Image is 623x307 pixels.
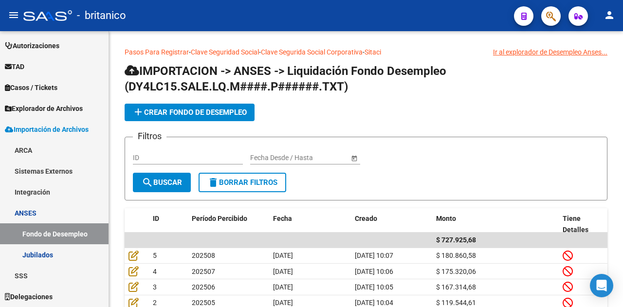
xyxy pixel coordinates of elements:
[142,178,182,187] span: Buscar
[355,268,393,275] span: [DATE] 10:06
[77,5,126,26] span: - britanico
[188,208,269,240] datatable-header-cell: Período Percibido
[153,268,157,275] span: 4
[5,291,53,302] span: Delegaciones
[349,153,359,163] button: Open calendar
[153,252,157,259] span: 5
[133,129,166,143] h3: Filtros
[5,40,59,51] span: Autorizaciones
[8,9,19,21] mat-icon: menu
[125,48,189,56] a: Pasos Para Registrar
[5,103,83,114] span: Explorador de Archivos
[5,61,24,72] span: TAD
[207,178,277,187] span: Borrar Filtros
[590,274,613,297] div: Open Intercom Messenger
[192,283,215,291] span: 202506
[604,9,615,21] mat-icon: person
[436,215,456,222] span: Monto
[192,252,215,259] span: 202508
[355,252,393,259] span: [DATE] 10:07
[559,208,607,240] datatable-header-cell: Tiene Detalles
[355,283,393,291] span: [DATE] 10:05
[153,299,157,307] span: 2
[125,104,255,121] button: Crear Fondo de Desempleo
[436,283,476,291] span: $ 167.314,68
[436,236,476,244] span: $ 727.925,68
[273,268,293,275] span: [DATE]
[149,208,188,240] datatable-header-cell: ID
[153,283,157,291] span: 3
[273,299,293,307] span: [DATE]
[436,299,476,307] span: $ 119.544,61
[563,215,588,234] span: Tiene Detalles
[436,252,476,259] span: $ 180.860,58
[191,48,259,56] a: Clave Seguridad Social
[269,208,350,240] datatable-header-cell: Fecha
[261,48,363,56] a: Clave Segurida Social Corporativa
[133,173,191,192] button: Buscar
[365,48,381,56] a: Sitaci
[5,82,57,93] span: Casos / Tickets
[132,108,247,117] span: Crear Fondo de Desempleo
[199,173,286,192] button: Borrar Filtros
[125,47,607,57] p: - - -
[273,283,293,291] span: [DATE]
[192,215,247,222] span: Período Percibido
[351,208,432,240] datatable-header-cell: Creado
[355,299,393,307] span: [DATE] 10:04
[5,124,89,135] span: Importación de Archivos
[355,215,377,222] span: Creado
[132,106,144,118] mat-icon: add
[207,177,219,188] mat-icon: delete
[436,268,476,275] span: $ 175.320,06
[273,252,293,259] span: [DATE]
[125,64,446,93] span: IMPORTACION -> ANSES -> Liquidación Fondo Desempleo (DY4LC15.SALE.LQ.M####.P######.TXT)
[192,268,215,275] span: 202507
[250,154,286,162] input: Fecha inicio
[432,208,559,240] datatable-header-cell: Monto
[273,215,292,222] span: Fecha
[153,215,159,222] span: ID
[142,177,153,188] mat-icon: search
[493,47,607,57] div: Ir al explorador de Desempleo Anses...
[192,299,215,307] span: 202505
[294,154,342,162] input: Fecha fin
